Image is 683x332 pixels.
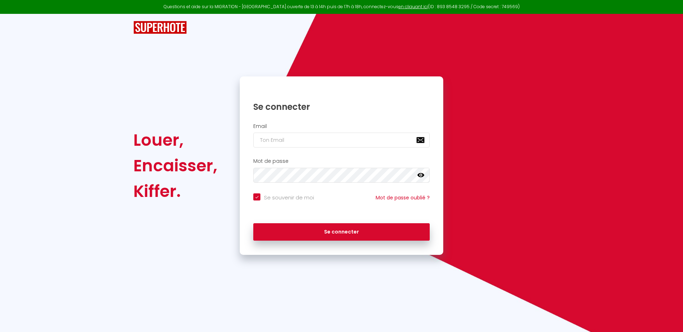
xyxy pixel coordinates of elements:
input: Ton Email [253,133,430,148]
div: Kiffer. [133,178,217,204]
h2: Email [253,123,430,129]
button: Se connecter [253,223,430,241]
h1: Se connecter [253,101,430,112]
h2: Mot de passe [253,158,430,164]
img: SuperHote logo [133,21,187,34]
a: en cliquant ici [398,4,428,10]
div: Encaisser, [133,153,217,178]
a: Mot de passe oublié ? [376,194,430,201]
div: Louer, [133,127,217,153]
